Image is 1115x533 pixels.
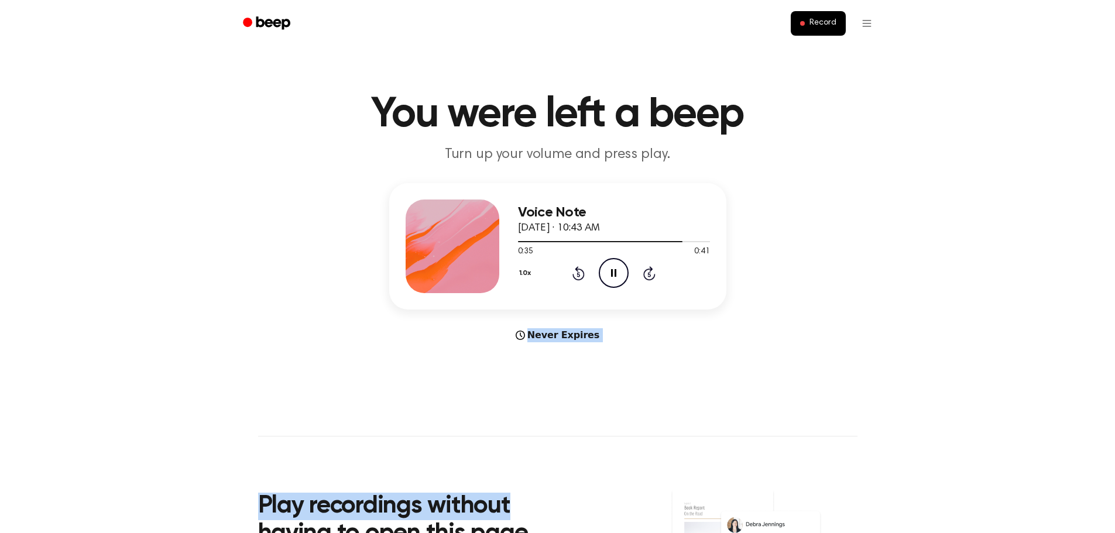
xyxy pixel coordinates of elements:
[694,246,709,258] span: 0:41
[518,223,600,233] span: [DATE] · 10:43 AM
[853,9,881,37] button: Open menu
[258,94,857,136] h1: You were left a beep
[518,205,710,221] h3: Voice Note
[791,11,845,36] button: Record
[518,246,533,258] span: 0:35
[389,328,726,342] div: Never Expires
[333,145,783,164] p: Turn up your volume and press play.
[809,18,836,29] span: Record
[518,263,536,283] button: 1.0x
[235,12,301,35] a: Beep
